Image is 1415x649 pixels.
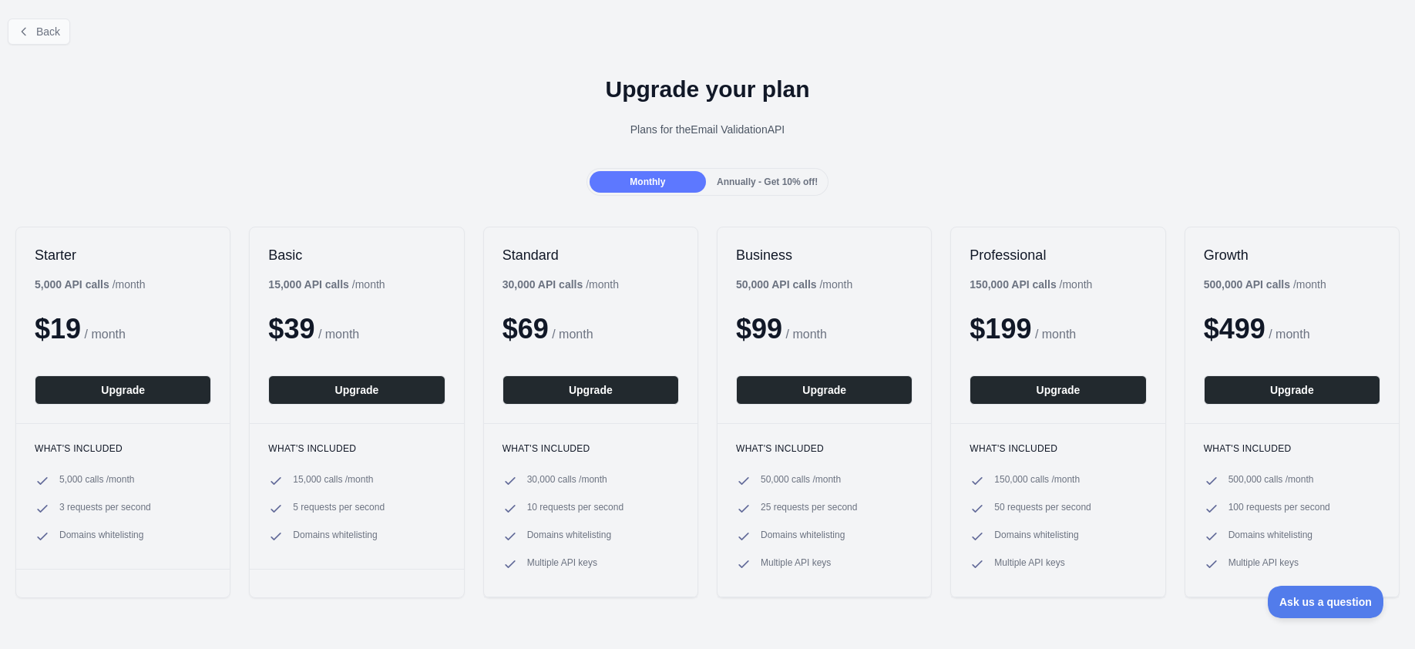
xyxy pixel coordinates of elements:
h2: Business [736,246,913,264]
span: $ 199 [970,313,1031,345]
div: / month [970,277,1092,292]
b: 50,000 API calls [736,278,817,291]
div: / month [736,277,852,292]
span: $ 69 [502,313,549,345]
h2: Standard [502,246,679,264]
b: 30,000 API calls [502,278,583,291]
h2: Professional [970,246,1146,264]
iframe: Toggle Customer Support [1268,586,1384,618]
div: / month [502,277,619,292]
span: $ 99 [736,313,782,345]
b: 150,000 API calls [970,278,1056,291]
